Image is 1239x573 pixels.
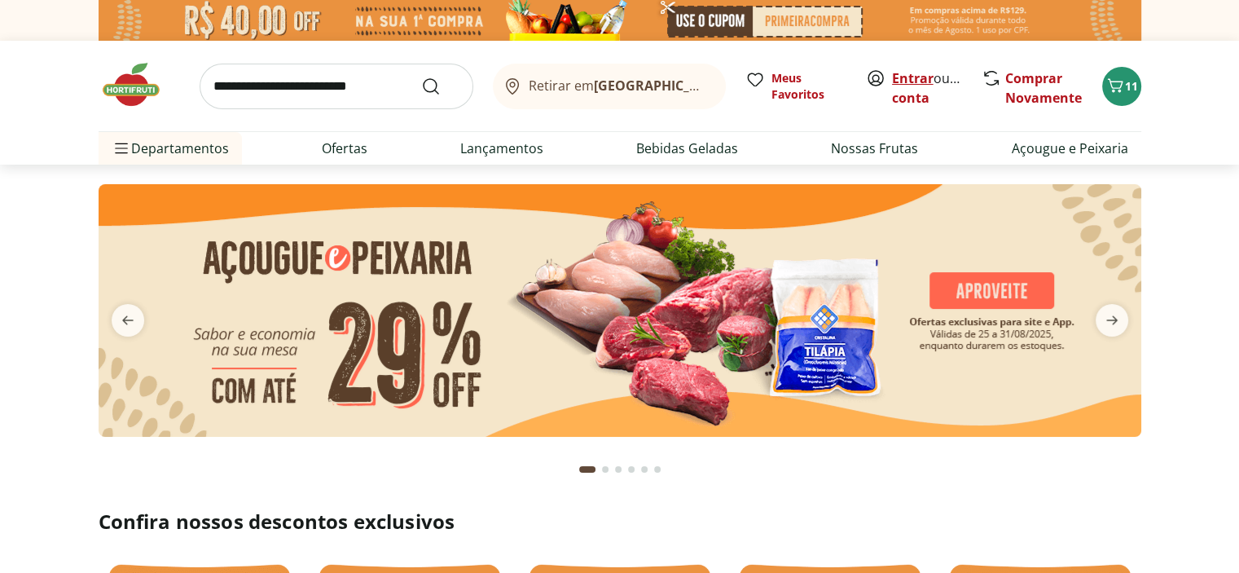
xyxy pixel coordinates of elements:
[612,450,625,489] button: Go to page 3 from fs-carousel
[99,304,157,337] button: previous
[1125,78,1138,94] span: 11
[651,450,664,489] button: Go to page 6 from fs-carousel
[99,184,1141,437] img: açougue
[892,69,982,107] a: Criar conta
[1083,304,1141,337] button: next
[1011,139,1127,158] a: Açougue e Peixaria
[636,139,738,158] a: Bebidas Geladas
[460,139,543,158] a: Lançamentos
[99,509,1141,535] h2: Confira nossos descontos exclusivos
[421,77,460,96] button: Submit Search
[1102,67,1141,106] button: Carrinho
[112,129,131,168] button: Menu
[745,70,846,103] a: Meus Favoritos
[599,450,612,489] button: Go to page 2 from fs-carousel
[625,450,638,489] button: Go to page 4 from fs-carousel
[638,450,651,489] button: Go to page 5 from fs-carousel
[892,68,964,108] span: ou
[99,60,180,109] img: Hortifruti
[1005,69,1082,107] a: Comprar Novamente
[529,78,709,93] span: Retirar em
[493,64,726,109] button: Retirar em[GEOGRAPHIC_DATA]/[GEOGRAPHIC_DATA]
[576,450,599,489] button: Current page from fs-carousel
[594,77,868,95] b: [GEOGRAPHIC_DATA]/[GEOGRAPHIC_DATA]
[892,69,934,87] a: Entrar
[112,129,229,168] span: Departamentos
[200,64,473,109] input: search
[771,70,846,103] span: Meus Favoritos
[831,139,918,158] a: Nossas Frutas
[322,139,367,158] a: Ofertas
